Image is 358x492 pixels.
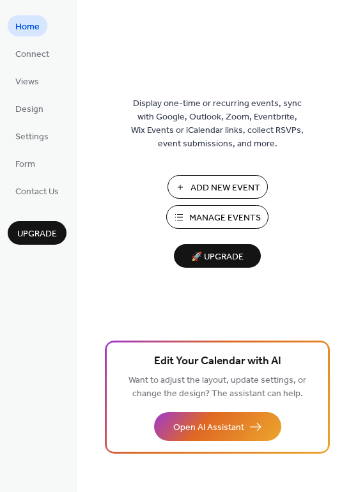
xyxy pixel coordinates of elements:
[15,185,59,199] span: Contact Us
[191,181,260,195] span: Add New Event
[15,103,43,116] span: Design
[8,98,51,119] a: Design
[131,97,304,151] span: Display one-time or recurring events, sync with Google, Outlook, Zoom, Eventbrite, Wix Events or ...
[173,421,244,434] span: Open AI Assistant
[8,43,57,64] a: Connect
[8,15,47,36] a: Home
[154,412,281,441] button: Open AI Assistant
[15,20,40,34] span: Home
[15,75,39,89] span: Views
[8,153,43,174] a: Form
[174,244,261,268] button: 🚀 Upgrade
[182,249,253,266] span: 🚀 Upgrade
[8,221,66,245] button: Upgrade
[128,372,306,403] span: Want to adjust the layout, update settings, or change the design? The assistant can help.
[166,205,268,229] button: Manage Events
[189,211,261,225] span: Manage Events
[15,130,49,144] span: Settings
[8,70,47,91] a: Views
[8,180,66,201] a: Contact Us
[8,125,56,146] a: Settings
[15,158,35,171] span: Form
[154,353,281,371] span: Edit Your Calendar with AI
[15,48,49,61] span: Connect
[167,175,268,199] button: Add New Event
[17,227,57,241] span: Upgrade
